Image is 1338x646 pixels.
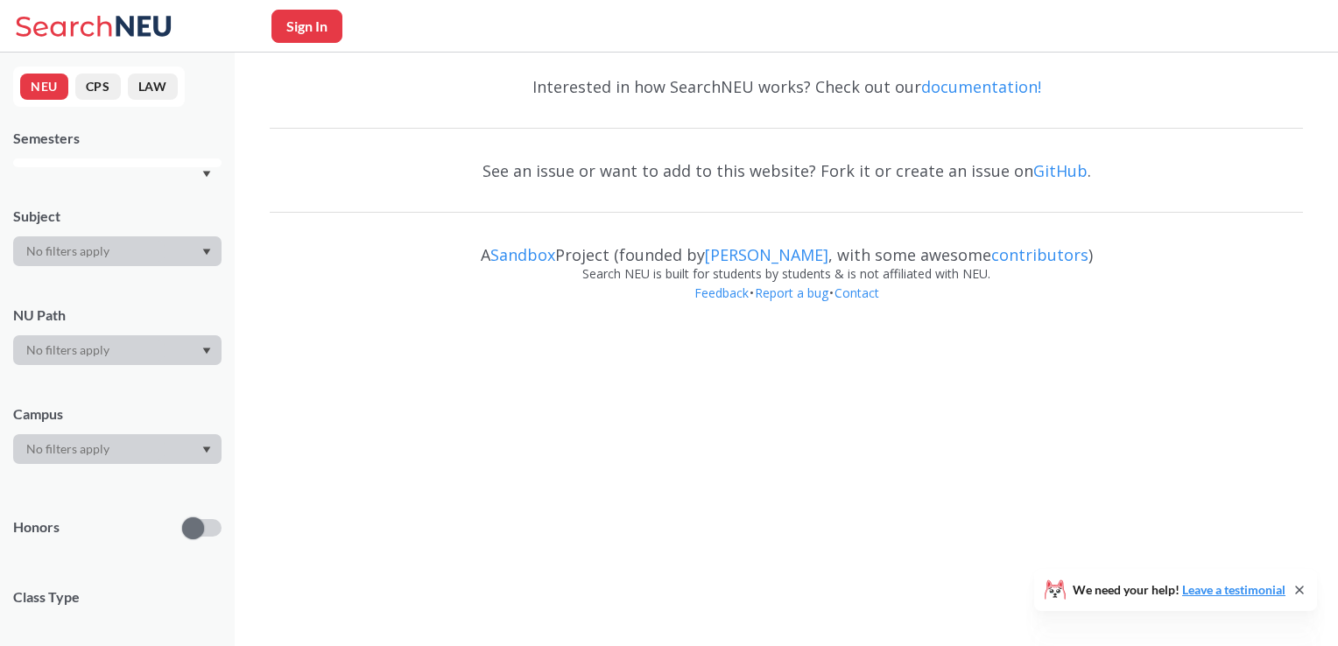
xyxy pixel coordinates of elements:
[13,207,222,226] div: Subject
[13,587,222,607] span: Class Type
[75,74,121,100] button: CPS
[705,244,828,265] a: [PERSON_NAME]
[13,434,222,464] div: Dropdown arrow
[270,229,1303,264] div: A Project (founded by , with some awesome )
[13,335,222,365] div: Dropdown arrow
[270,145,1303,196] div: See an issue or want to add to this website? Fork it or create an issue on .
[202,348,211,355] svg: Dropdown arrow
[834,284,880,301] a: Contact
[1182,582,1285,597] a: Leave a testimonial
[128,74,178,100] button: LAW
[20,74,68,100] button: NEU
[271,10,342,43] button: Sign In
[202,446,211,453] svg: Dropdown arrow
[13,404,222,424] div: Campus
[270,264,1303,284] div: Search NEU is built for students by students & is not affiliated with NEU.
[13,236,222,266] div: Dropdown arrow
[694,284,750,301] a: Feedback
[1033,160,1088,181] a: GitHub
[13,129,222,148] div: Semesters
[1073,584,1285,596] span: We need your help!
[991,244,1088,265] a: contributors
[921,76,1041,97] a: documentation!
[270,284,1303,329] div: • •
[490,244,555,265] a: Sandbox
[13,517,60,537] p: Honors
[202,171,211,178] svg: Dropdown arrow
[13,305,222,325] div: NU Path
[270,61,1303,112] div: Interested in how SearchNEU works? Check out our
[202,249,211,256] svg: Dropdown arrow
[754,284,829,301] a: Report a bug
